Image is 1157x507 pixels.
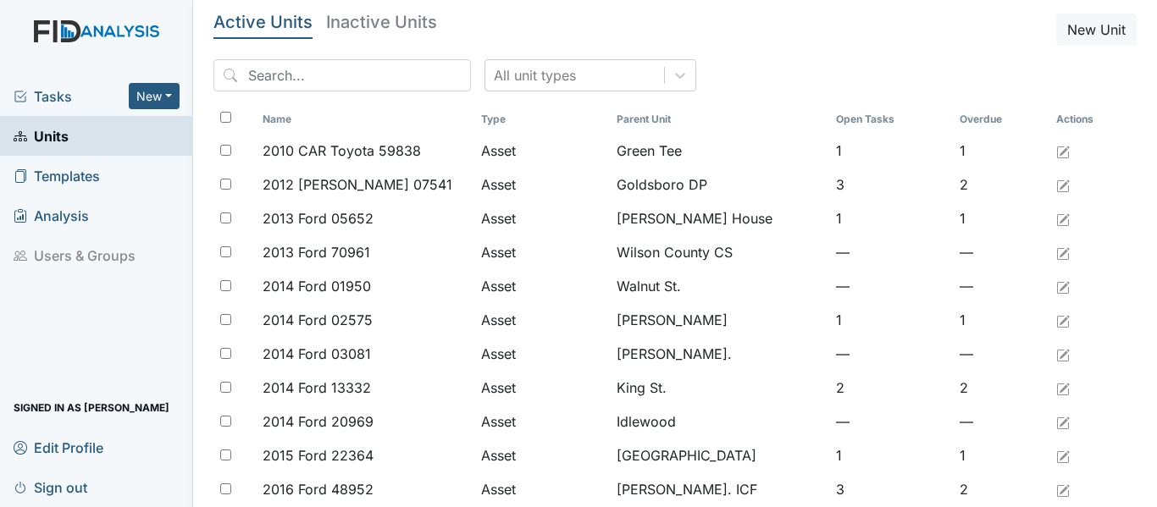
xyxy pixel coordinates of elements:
[829,303,953,337] td: 1
[14,123,69,149] span: Units
[829,405,953,438] td: —
[474,438,610,472] td: Asset
[829,235,953,269] td: —
[263,276,371,296] span: 2014 Ford 01950
[1056,14,1137,46] button: New Unit
[610,472,828,506] td: [PERSON_NAME]. ICF
[1056,344,1070,364] a: Edit
[263,310,373,330] span: 2014 Ford 02575
[263,174,452,195] span: 2012 [PERSON_NAME] 07541
[829,201,953,235] td: 1
[829,337,953,371] td: —
[263,242,370,262] span: 2013 Ford 70961
[953,134,1049,168] td: 1
[829,371,953,405] td: 2
[1056,377,1070,398] a: Edit
[14,434,103,460] span: Edit Profile
[953,303,1049,337] td: 1
[1056,174,1070,195] a: Edit
[953,201,1049,235] td: 1
[610,235,828,269] td: Wilson County CS
[829,438,953,472] td: 1
[474,405,610,438] td: Asset
[14,86,129,107] a: Tasks
[129,83,180,109] button: New
[474,472,610,506] td: Asset
[610,201,828,235] td: [PERSON_NAME] House
[263,411,374,432] span: 2014 Ford 20969
[474,269,610,303] td: Asset
[953,168,1049,201] td: 2
[610,105,828,134] th: Toggle SortBy
[474,168,610,201] td: Asset
[220,112,231,123] input: Toggle All Rows Selected
[610,405,828,438] td: Idlewood
[953,405,1049,438] td: —
[263,344,371,364] span: 2014 Ford 03081
[14,163,100,189] span: Templates
[213,14,313,30] h5: Active Units
[610,337,828,371] td: [PERSON_NAME].
[1056,445,1070,466] a: Edit
[829,105,953,134] th: Toggle SortBy
[953,438,1049,472] td: 1
[953,371,1049,405] td: 2
[610,269,828,303] td: Walnut St.
[474,105,610,134] th: Toggle SortBy
[1049,105,1134,134] th: Actions
[1056,141,1070,161] a: Edit
[263,479,374,499] span: 2016 Ford 48952
[1056,276,1070,296] a: Edit
[263,141,421,161] span: 2010 CAR Toyota 59838
[1056,208,1070,229] a: Edit
[263,208,374,229] span: 2013 Ford 05652
[474,371,610,405] td: Asset
[326,14,437,30] h5: Inactive Units
[610,438,828,472] td: [GEOGRAPHIC_DATA]
[474,235,610,269] td: Asset
[953,105,1049,134] th: Toggle SortBy
[610,168,828,201] td: Goldsboro DP
[829,168,953,201] td: 3
[610,303,828,337] td: [PERSON_NAME]
[953,472,1049,506] td: 2
[474,337,610,371] td: Asset
[474,201,610,235] td: Asset
[1056,411,1070,432] a: Edit
[494,65,576,85] div: All unit types
[474,134,610,168] td: Asset
[1056,479,1070,499] a: Edit
[1056,310,1070,330] a: Edit
[953,269,1049,303] td: —
[263,377,371,398] span: 2014 Ford 13332
[474,303,610,337] td: Asset
[14,474,87,500] span: Sign out
[263,445,374,466] span: 2015 Ford 22364
[1056,242,1070,262] a: Edit
[610,134,828,168] td: Green Tee
[256,105,474,134] th: Toggle SortBy
[829,472,953,506] td: 3
[213,59,471,91] input: Search...
[953,235,1049,269] td: —
[829,134,953,168] td: 1
[14,202,89,229] span: Analysis
[610,371,828,405] td: King St.
[829,269,953,303] td: —
[14,394,169,421] span: Signed in as [PERSON_NAME]
[953,337,1049,371] td: —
